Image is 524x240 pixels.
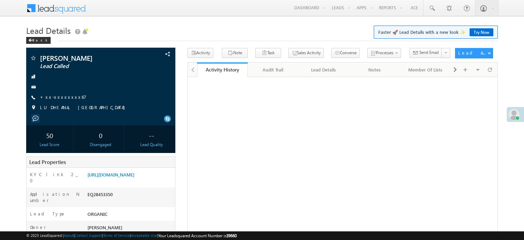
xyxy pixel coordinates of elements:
span: Lead Called [40,63,132,70]
span: Lead Details [26,25,71,36]
a: Acceptable Use [131,233,157,238]
a: Contact Support [75,233,102,238]
span: [PERSON_NAME] [40,55,132,61]
span: 39660 [226,233,237,238]
button: Note [222,48,248,58]
div: Audit Trail [253,66,292,74]
div: Back [26,37,51,44]
label: Owner [30,224,46,230]
div: Disengaged [79,142,122,148]
button: Lead Actions [455,48,493,58]
a: Try Now [470,28,493,36]
a: Back [26,37,54,42]
div: 0 [79,129,122,142]
label: Application Number [30,191,80,203]
span: [PERSON_NAME] [88,224,122,230]
div: Lead Score [28,142,71,148]
a: Terms of Service [103,233,130,238]
a: Lead Details [299,63,349,77]
a: About [64,233,74,238]
div: ORGANIC [86,211,175,220]
div: Member Of Lists [406,66,445,74]
a: +xx-xxxxxxxx67 [40,94,86,100]
div: 50 [28,129,71,142]
button: Sales Activity [288,48,324,58]
div: EQ28453350 [86,191,175,201]
button: Task [255,48,281,58]
span: LUDHIANA, [GEOGRAPHIC_DATA] [40,104,129,111]
a: Member Of Lists [400,63,451,77]
button: Activity [187,48,213,58]
div: Lead Actions [458,50,487,56]
label: Lead Type [30,211,66,217]
a: [URL][DOMAIN_NAME] [88,172,134,177]
span: Faster 🚀 Lead Details with a new look ✨ [378,29,493,36]
a: Audit Trail [248,63,298,77]
div: -- [130,129,173,142]
label: KYC link 2_0 [30,171,80,184]
div: Notes [355,66,394,74]
span: © 2025 LeadSquared | | | | | [26,232,237,239]
span: Processes [376,50,393,55]
div: Lead Quality [130,142,173,148]
button: Converse [331,48,360,58]
span: Your Leadsquared Account Number is [158,233,237,238]
div: Lead Details [304,66,343,74]
span: Send Email [419,49,439,56]
span: Lead Properties [29,159,66,165]
a: Notes [349,63,400,77]
button: Processes [367,48,401,58]
button: Send Email [410,48,442,58]
a: Activity History [197,63,248,77]
div: Activity History [202,66,243,73]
